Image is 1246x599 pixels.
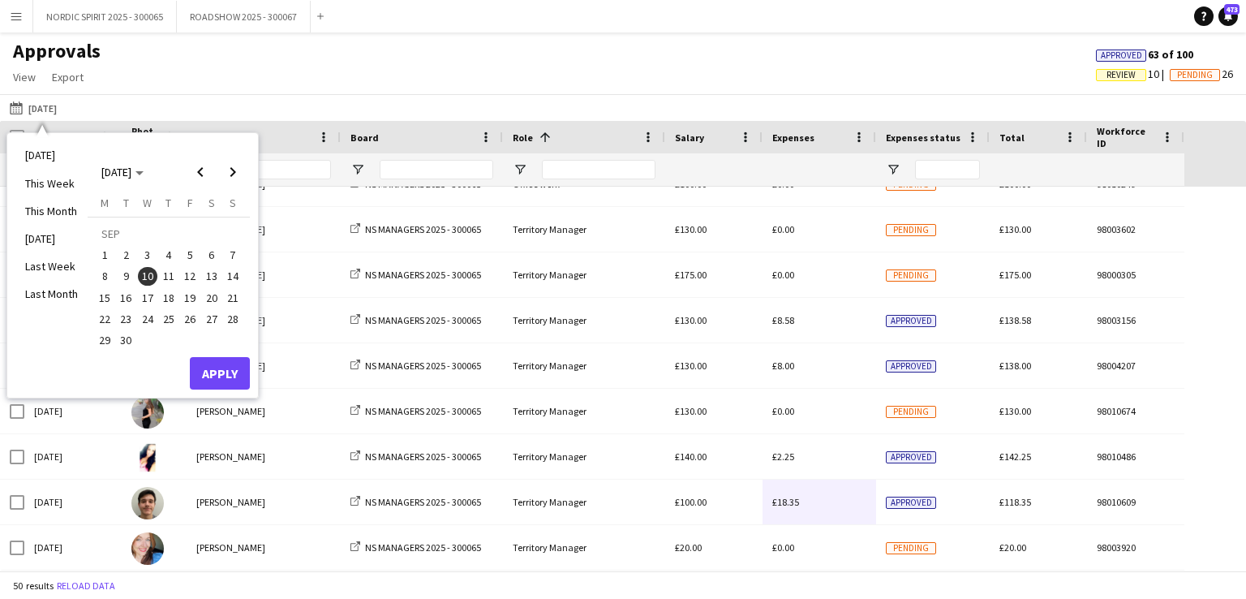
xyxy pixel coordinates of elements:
[15,252,88,280] li: Last Week
[187,389,341,433] div: [PERSON_NAME]
[15,225,88,252] li: [DATE]
[179,287,200,308] button: 19-09-2025
[350,405,481,417] a: NS MANAGERS 2025 - 300065
[123,196,129,210] span: T
[115,330,136,351] button: 30-09-2025
[131,442,164,474] img: Cleo Taylor
[24,389,122,433] div: [DATE]
[365,269,481,281] span: NS MANAGERS 2025 - 300065
[350,269,481,281] a: NS MANAGERS 2025 - 300065
[223,309,243,329] span: 28
[94,308,115,330] button: 22-09-2025
[350,223,481,235] a: NS MANAGERS 2025 - 300065
[200,265,221,287] button: 13-09-2025
[179,244,200,265] button: 05-09-2025
[223,245,243,265] span: 7
[1096,47,1193,62] span: 63 of 100
[675,541,702,554] span: £20.00
[350,314,481,326] a: NS MANAGERS 2025 - 300065
[180,288,200,308] span: 19
[54,577,118,595] button: Reload data
[95,267,114,287] span: 8
[200,308,221,330] button: 27-09-2025
[675,360,707,372] span: £130.00
[159,245,178,265] span: 4
[503,343,665,388] div: Territory Manager
[33,1,177,32] button: NORDIC SPIRIT 2025 - 300065
[117,288,136,308] span: 16
[158,308,179,330] button: 25-09-2025
[143,196,152,210] span: W
[886,497,936,509] span: Approved
[350,450,481,463] a: NS MANAGERS 2025 - 300065
[999,223,1031,235] span: £130.00
[222,265,243,287] button: 14-09-2025
[1106,70,1136,80] span: Review
[886,162,900,177] button: Open Filter Menu
[1097,125,1155,149] span: Workforce ID
[503,207,665,252] div: Territory Manager
[158,287,179,308] button: 18-09-2025
[772,131,814,144] span: Expenses
[886,224,936,236] span: Pending
[202,245,221,265] span: 6
[95,288,114,308] span: 15
[131,532,164,565] img: Stephanie Baillie
[200,244,221,265] button: 06-09-2025
[137,265,158,287] button: 10-09-2025
[1087,343,1184,388] div: 98004207
[675,450,707,463] span: £140.00
[222,308,243,330] button: 28-09-2025
[365,496,481,508] span: NS MANAGERS 2025 - 300065
[115,308,136,330] button: 23-09-2025
[202,288,221,308] span: 20
[200,287,221,308] button: 20-09-2025
[772,496,799,508] span: £18.35
[117,267,136,287] span: 9
[187,480,341,524] div: [PERSON_NAME]
[365,360,481,372] span: NS MANAGERS 2025 - 300065
[179,265,200,287] button: 12-09-2025
[94,265,115,287] button: 08-09-2025
[138,267,157,287] span: 10
[131,487,164,519] img: Kristiyan Todorov
[131,396,164,429] img: Luisa Schileo
[24,434,122,479] div: [DATE]
[101,165,131,179] span: [DATE]
[1087,298,1184,343] div: 98003156
[6,98,60,118] button: [DATE]
[180,267,200,287] span: 12
[115,287,136,308] button: 16-09-2025
[15,141,88,169] li: [DATE]
[138,309,157,329] span: 24
[180,245,200,265] span: 5
[365,314,481,326] span: NS MANAGERS 2025 - 300065
[886,315,936,327] span: Approved
[138,288,157,308] span: 17
[886,406,936,418] span: Pending
[24,525,122,570] div: [DATE]
[999,269,1031,281] span: £175.00
[15,197,88,225] li: This Month
[772,269,794,281] span: £0.00
[45,67,90,88] a: Export
[52,70,84,84] span: Export
[886,451,936,463] span: Approved
[208,196,215,210] span: S
[187,298,341,343] div: [PERSON_NAME]
[223,288,243,308] span: 21
[117,330,136,350] span: 30
[886,269,936,282] span: Pending
[1224,4,1240,15] span: 473
[999,131,1025,144] span: Total
[117,309,136,329] span: 23
[158,265,179,287] button: 11-09-2025
[999,541,1026,554] span: £20.00
[503,252,665,297] div: Territory Manager
[675,223,707,235] span: £130.00
[675,131,704,144] span: Salary
[886,131,960,144] span: Expenses status
[886,542,936,554] span: Pending
[999,496,1031,508] span: £118.35
[542,160,655,179] input: Role Filter Input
